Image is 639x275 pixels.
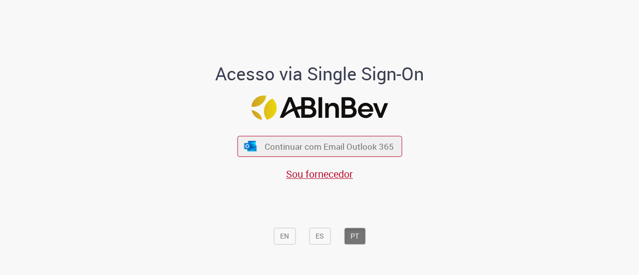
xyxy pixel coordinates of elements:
button: ícone Azure/Microsoft 360 Continuar com Email Outlook 365 [237,136,402,157]
span: Continuar com Email Outlook 365 [265,141,394,152]
img: ícone Azure/Microsoft 360 [244,141,258,151]
a: Sou fornecedor [286,167,353,181]
img: Logo ABInBev [251,95,388,120]
button: PT [344,228,365,245]
button: ES [309,228,330,245]
button: EN [274,228,296,245]
h1: Acesso via Single Sign-On [181,64,458,84]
